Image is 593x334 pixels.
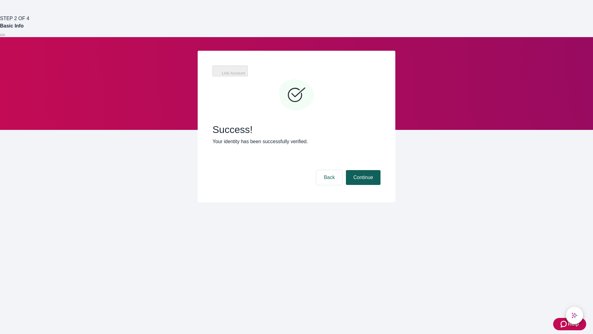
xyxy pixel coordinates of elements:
button: Link Account [212,66,248,76]
svg: Lively AI Assistant [571,312,578,319]
span: Success! [212,124,381,135]
svg: Checkmark icon [278,77,315,114]
p: Your identity has been successfully verified. [212,138,381,145]
button: Continue [346,170,381,185]
button: chat [566,307,583,324]
button: Zendesk support iconHelp [553,318,586,330]
svg: Zendesk support icon [561,320,568,328]
span: Help [568,320,579,328]
img: Lively [7,4,33,11]
button: Back [316,170,342,185]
